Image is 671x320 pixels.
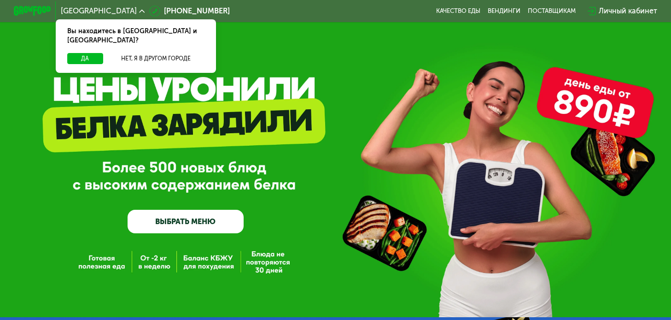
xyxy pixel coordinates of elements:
[149,6,230,17] a: [PHONE_NUMBER]
[67,53,103,64] button: Да
[61,7,137,15] span: [GEOGRAPHIC_DATA]
[107,53,205,64] button: Нет, я в другом городе
[436,7,480,15] a: Качество еды
[56,19,216,53] div: Вы находитесь в [GEOGRAPHIC_DATA] и [GEOGRAPHIC_DATA]?
[128,210,244,233] a: ВЫБРАТЬ МЕНЮ
[528,7,576,15] div: поставщикам
[488,7,520,15] a: Вендинги
[599,6,657,17] div: Личный кабинет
